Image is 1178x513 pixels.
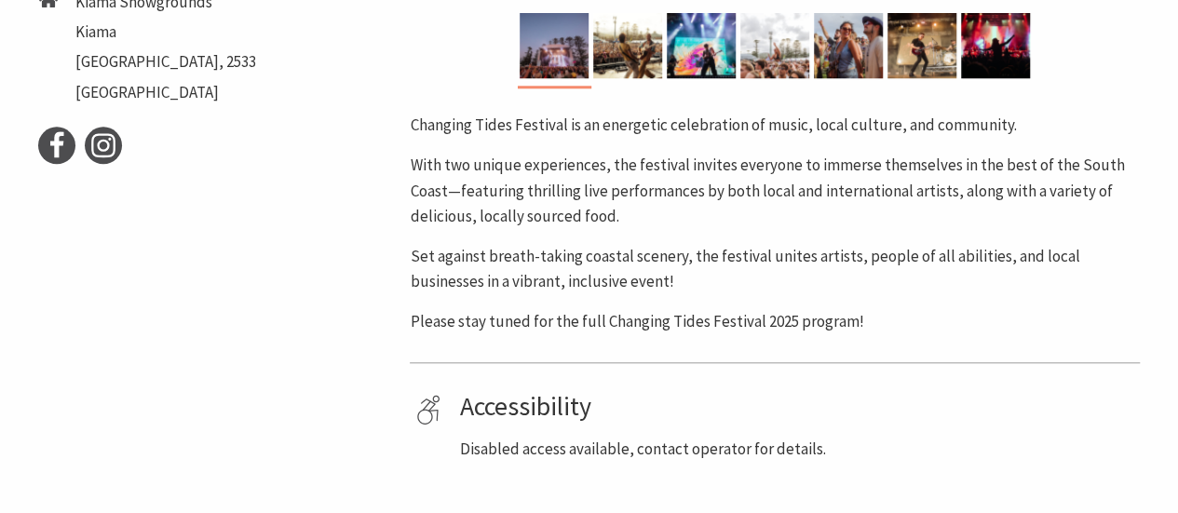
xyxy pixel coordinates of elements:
[410,244,1140,294] p: Set against breath-taking coastal scenery, the festival unites artists, people of all abilities, ...
[410,113,1140,138] p: Changing Tides Festival is an energetic celebration of music, local culture, and community.
[887,13,956,78] img: Changing Tides Performance - 2
[459,391,1133,423] h4: Accessibility
[520,13,589,78] img: Changing Tides Main Stage
[75,80,256,105] li: [GEOGRAPHIC_DATA]
[667,13,736,78] img: Changing Tides Performers - 3
[740,13,809,78] img: Changing Tides Festival Goers - 1
[410,309,1140,334] p: Please stay tuned for the full Changing Tides Festival 2025 program!
[459,437,1133,462] p: Disabled access available, contact operator for details.
[814,13,883,78] img: Changing Tides Festival Goers - 2
[410,153,1140,229] p: With two unique experiences, the festival invites everyone to immerse themselves in the best of t...
[593,13,662,78] img: Changing Tides Performance - 1
[75,49,256,74] li: [GEOGRAPHIC_DATA], 2533
[75,20,256,45] li: Kiama
[961,13,1030,78] img: Changing Tides Festival Goers - 3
